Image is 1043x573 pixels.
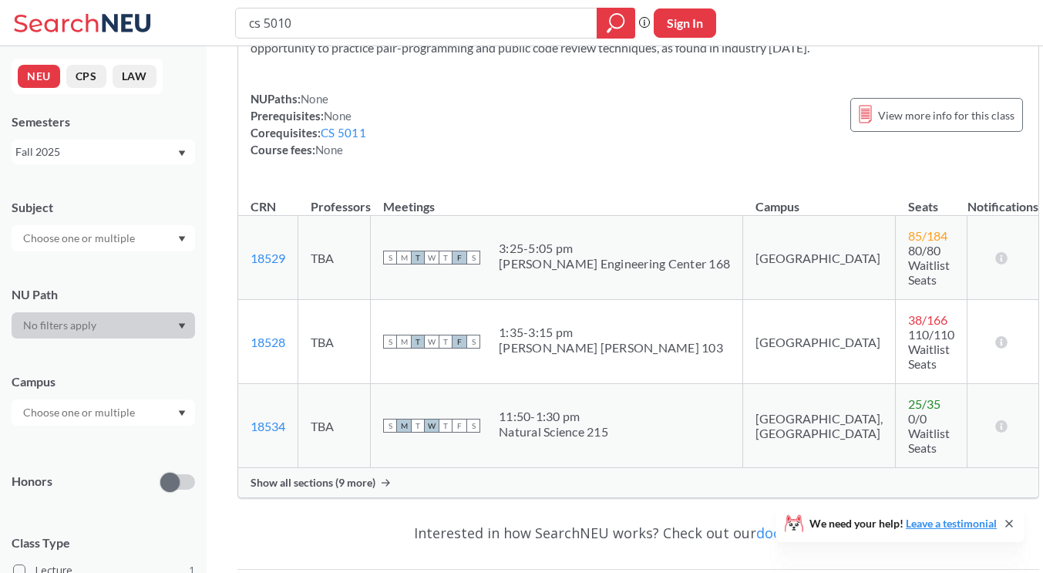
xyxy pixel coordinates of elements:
[425,335,439,349] span: W
[967,183,1038,216] th: Notifications
[238,468,1038,497] div: Show all sections (9 more)
[178,150,186,157] svg: Dropdown arrow
[18,65,60,88] button: NEU
[178,410,186,416] svg: Dropdown arrow
[607,12,625,34] svg: magnifying glass
[411,335,425,349] span: T
[743,183,896,216] th: Campus
[397,335,411,349] span: M
[12,373,195,390] div: Campus
[251,476,375,490] span: Show all sections (9 more)
[251,419,285,433] a: 18534
[251,198,276,215] div: CRN
[251,90,366,158] div: NUPaths: Prerequisites: Corequisites: Course fees:
[315,143,343,157] span: None
[809,518,997,529] span: We need your help!
[66,65,106,88] button: CPS
[12,312,195,339] div: Dropdown arrow
[597,8,635,39] div: magnifying glass
[298,300,371,384] td: TBA
[411,251,425,265] span: T
[908,312,947,327] span: 38 / 166
[371,183,743,216] th: Meetings
[439,335,453,349] span: T
[743,300,896,384] td: [GEOGRAPHIC_DATA]
[298,384,371,468] td: TBA
[298,183,371,216] th: Professors
[15,143,177,160] div: Fall 2025
[15,403,145,422] input: Choose one or multiple
[251,251,285,265] a: 18529
[908,243,950,287] span: 80/80 Waitlist Seats
[397,419,411,433] span: M
[499,340,723,356] div: [PERSON_NAME] [PERSON_NAME] 103
[908,396,940,411] span: 25 / 35
[453,335,466,349] span: F
[499,241,730,256] div: 3:25 - 5:05 pm
[908,411,950,455] span: 0/0 Waitlist Seats
[743,216,896,300] td: [GEOGRAPHIC_DATA]
[466,419,480,433] span: S
[499,409,608,424] div: 11:50 - 1:30 pm
[499,325,723,340] div: 1:35 - 3:15 pm
[411,419,425,433] span: T
[383,251,397,265] span: S
[12,113,195,130] div: Semesters
[654,8,716,38] button: Sign In
[12,199,195,216] div: Subject
[251,335,285,349] a: 18528
[247,10,586,36] input: Class, professor, course number, "phrase"
[466,251,480,265] span: S
[499,424,608,440] div: Natural Science 215
[425,251,439,265] span: W
[756,524,862,542] a: documentation!
[298,216,371,300] td: TBA
[12,225,195,251] div: Dropdown arrow
[908,327,954,371] span: 110/110 Waitlist Seats
[439,251,453,265] span: T
[12,140,195,164] div: Fall 2025Dropdown arrow
[453,419,466,433] span: F
[113,65,156,88] button: LAW
[324,109,352,123] span: None
[425,419,439,433] span: W
[178,323,186,329] svg: Dropdown arrow
[237,511,1039,555] div: Interested in how SearchNEU works? Check out our
[383,335,397,349] span: S
[383,419,397,433] span: S
[321,126,366,140] a: CS 5011
[12,473,52,490] p: Honors
[896,183,967,216] th: Seats
[743,384,896,468] td: [GEOGRAPHIC_DATA], [GEOGRAPHIC_DATA]
[499,256,730,271] div: [PERSON_NAME] Engineering Center 168
[12,399,195,426] div: Dropdown arrow
[397,251,411,265] span: M
[12,286,195,303] div: NU Path
[12,534,195,551] span: Class Type
[178,236,186,242] svg: Dropdown arrow
[15,229,145,248] input: Choose one or multiple
[301,92,328,106] span: None
[439,419,453,433] span: T
[878,106,1014,125] span: View more info for this class
[466,335,480,349] span: S
[908,228,947,243] span: 85 / 184
[453,251,466,265] span: F
[906,517,997,530] a: Leave a testimonial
